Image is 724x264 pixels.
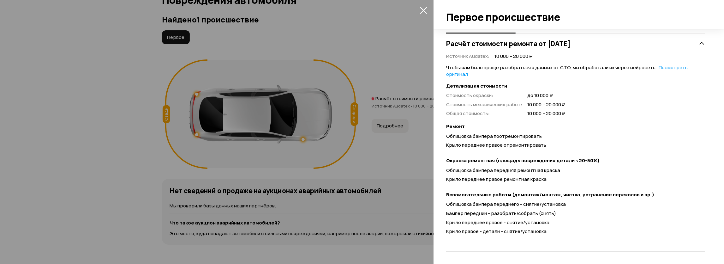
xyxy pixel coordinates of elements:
[446,40,571,48] h3: Расчёт стоимости ремонта от [DATE]
[446,142,546,148] span: Крыло переднее правое отремонтировать
[446,110,490,117] span: Общая стоимость :
[446,228,547,235] span: Крыло правое - детали - снятие/установка
[446,157,705,164] strong: Окраска ремонтная (площадь повреждения детали <20-50%)
[446,176,547,182] span: Крыло переднее правое ремонтная краска
[446,101,522,108] span: Стоимость механических работ :
[446,83,705,89] strong: Детализация стоимости
[446,64,688,77] span: Чтобы вам было проще разобраться в данных от СТО, мы обработали их через нейросеть.
[446,219,549,226] span: Крыло переднее правое - снятие/установка
[418,5,428,15] button: закрыть
[446,133,542,139] span: Облицовка бампера поотремонтировать
[446,210,556,217] span: Бампер передний - разобрать/собрать (снять)
[527,101,565,108] span: 10 000 – 20 000 ₽
[446,167,560,174] span: Облицовка бампера передняя ремонтная краска
[446,192,705,198] strong: Вспомогательные работы (демонтаж/монтаж, чистка, устранение перекосов и пр.)
[446,123,705,130] strong: Ремонт
[494,53,533,60] span: 10 000 – 20 000 ₽
[446,53,489,59] span: Источник Audatex :
[527,92,565,99] span: до 10 000 ₽
[446,64,688,77] a: Посмотреть оригинал
[446,201,566,207] span: Облицовка бампера переднего - снятие/установка
[446,92,493,99] span: Стоимость окраски :
[527,110,565,117] span: 10 000 – 20 000 ₽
